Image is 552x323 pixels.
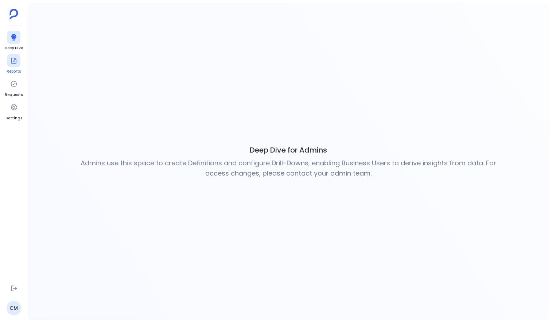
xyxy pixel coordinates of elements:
[5,101,22,121] a: Settings
[5,92,23,98] span: Requests
[5,45,23,51] span: Deep Dive
[7,301,21,315] a: CM
[7,69,21,74] span: Reports
[250,145,327,155] span: Deep Dive for Admins
[5,31,23,51] a: Deep Dive
[5,115,22,121] span: Settings
[7,54,21,74] a: Reports
[80,158,497,178] p: Admins use this space to create Definitions and configure Drill-Downs, enabling Business Users to...
[5,77,23,98] a: Requests
[9,9,18,20] img: petavue logo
